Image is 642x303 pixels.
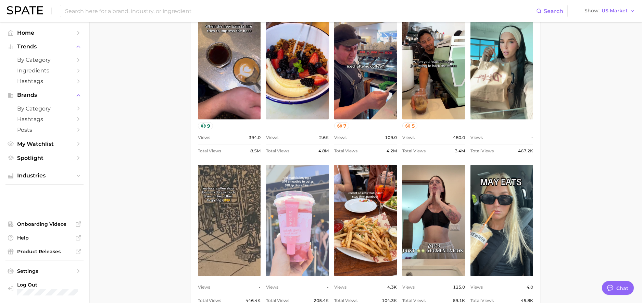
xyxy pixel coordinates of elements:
span: Views [402,133,415,142]
span: Spotlight [17,155,72,161]
span: 467.2k [518,147,533,155]
span: 2.6k [319,133,329,142]
span: Views [198,283,210,291]
span: Settings [17,268,72,274]
span: Home [17,30,72,36]
a: Home [5,27,84,38]
span: 480.0 [453,133,465,142]
span: Industries [17,173,72,179]
img: SPATE [7,6,43,14]
span: - [531,133,533,142]
span: 125.0 [453,283,465,291]
span: Hashtags [17,116,72,123]
span: Total Views [198,147,221,155]
span: 109.0 [385,133,397,142]
span: Views [402,283,415,291]
span: Search [544,8,563,14]
span: Brands [17,92,72,98]
a: Posts [5,125,84,135]
a: by Category [5,55,84,65]
span: 394.0 [249,133,261,142]
a: Help [5,233,84,243]
a: Ingredients [5,65,84,76]
a: Product Releases [5,246,84,257]
span: Log Out [17,282,87,288]
a: Onboarding Videos [5,219,84,229]
span: My Watchlist [17,141,72,147]
span: Total Views [402,147,426,155]
button: ShowUS Market [583,7,637,15]
button: Industries [5,171,84,181]
span: US Market [602,9,628,13]
span: Posts [17,127,72,133]
span: Hashtags [17,78,72,84]
span: 4.3k [387,283,397,291]
button: 5 [402,122,417,129]
span: Views [334,133,347,142]
span: Views [266,283,278,291]
span: 3.4m [455,147,465,155]
input: Search here for a brand, industry, or ingredient [64,5,536,17]
span: Total Views [470,147,494,155]
span: Onboarding Videos [17,221,72,227]
span: Total Views [266,147,289,155]
span: 4.8m [318,147,329,155]
span: Views [266,133,278,142]
span: Views [470,283,483,291]
span: by Category [17,57,72,63]
a: My Watchlist [5,139,84,149]
span: Trends [17,44,72,50]
a: Spotlight [5,153,84,163]
span: by Category [17,105,72,112]
a: by Category [5,103,84,114]
span: Help [17,235,72,241]
span: Views [198,133,210,142]
button: 9 [198,122,213,129]
span: Show [584,9,600,13]
span: Ingredients [17,67,72,74]
button: 7 [334,122,350,129]
a: Hashtags [5,114,84,125]
button: Trends [5,42,84,52]
span: Views [470,133,483,142]
span: Views [334,283,347,291]
a: Settings [5,266,84,276]
a: Log out. Currently logged in with e-mail jenna@makeupbymario.com. [5,280,84,298]
span: - [327,283,329,291]
span: Total Views [334,147,357,155]
a: Hashtags [5,76,84,86]
span: 4.2m [387,147,397,155]
span: - [259,283,261,291]
span: 8.5m [250,147,261,155]
span: 4.0 [527,283,533,291]
button: Brands [5,90,84,100]
span: Product Releases [17,248,72,255]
